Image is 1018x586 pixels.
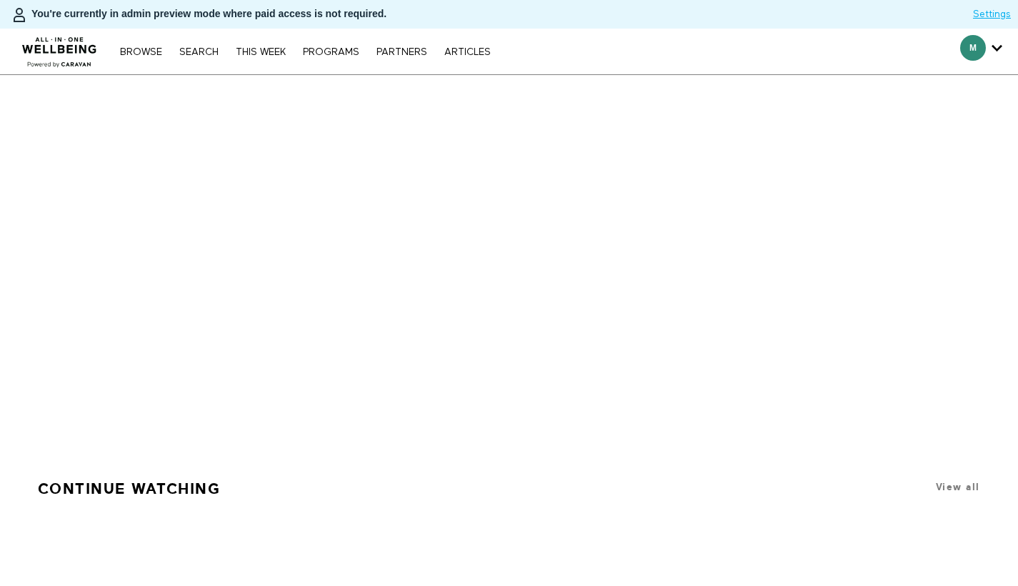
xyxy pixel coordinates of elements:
[296,47,366,57] a: PROGRAMS
[437,47,498,57] a: ARTICLES
[16,26,103,69] img: CARAVAN
[113,44,497,59] nav: Primary
[11,6,28,24] img: person-bdfc0eaa9744423c596e6e1c01710c89950b1dff7c83b5d61d716cfd8139584f.svg
[113,47,169,57] a: Browse
[949,29,1013,74] div: Secondary
[38,474,221,504] a: Continue Watching
[369,47,434,57] a: PARTNERS
[172,47,226,57] a: Search
[936,482,980,492] a: View all
[229,47,293,57] a: THIS WEEK
[973,7,1011,21] a: Settings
